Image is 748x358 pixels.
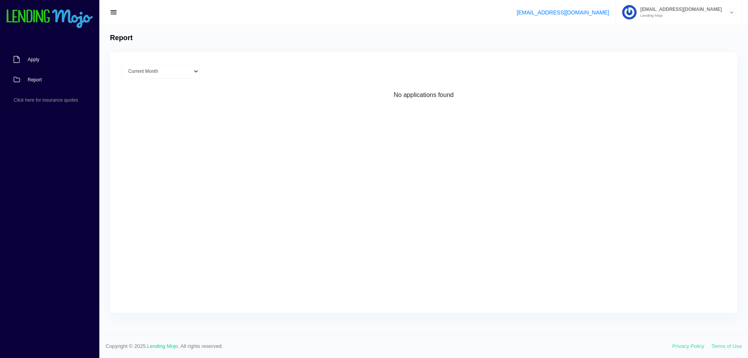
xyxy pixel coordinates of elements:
[637,14,722,18] small: Lending Mojo
[14,98,78,102] span: Click here for insurance quotes
[106,342,672,350] span: Copyright © 2025. . All rights reserved.
[637,7,722,12] span: [EMAIL_ADDRESS][DOMAIN_NAME]
[711,343,742,349] a: Terms of Use
[28,57,39,62] span: Apply
[28,78,42,82] span: Report
[122,90,726,100] div: No applications found
[6,9,93,29] img: logo-small.png
[622,5,637,19] img: Profile image
[517,9,609,16] a: [EMAIL_ADDRESS][DOMAIN_NAME]
[672,343,704,349] a: Privacy Policy
[110,34,132,42] h4: Report
[147,343,178,349] a: Lending Mojo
